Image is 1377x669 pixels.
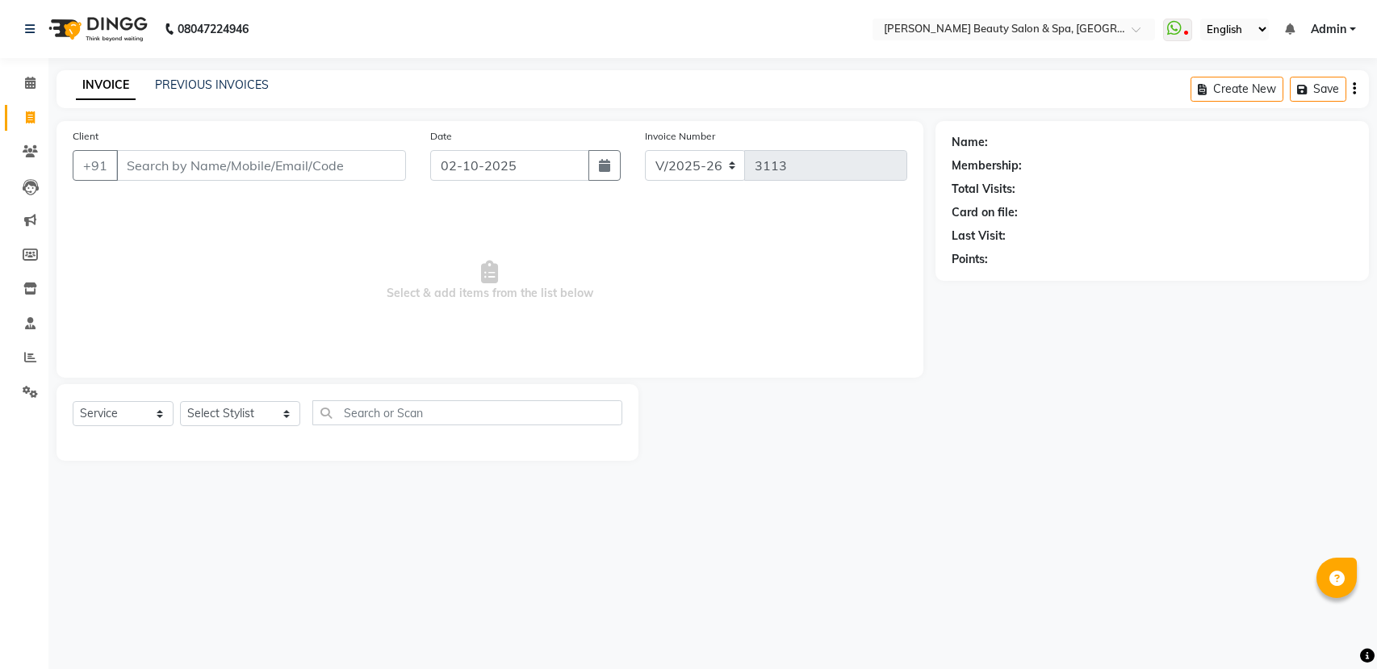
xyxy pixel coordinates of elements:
div: Name: [952,134,988,151]
a: INVOICE [76,71,136,100]
img: logo [41,6,152,52]
div: Card on file: [952,204,1018,221]
b: 08047224946 [178,6,249,52]
label: Invoice Number [645,129,715,144]
button: Create New [1191,77,1283,102]
div: Points: [952,251,988,268]
div: Total Visits: [952,181,1015,198]
span: Admin [1311,21,1346,38]
button: Save [1290,77,1346,102]
input: Search or Scan [312,400,622,425]
label: Client [73,129,98,144]
iframe: chat widget [1309,604,1361,653]
span: Select & add items from the list below [73,200,907,362]
label: Date [430,129,452,144]
div: Last Visit: [952,228,1006,245]
div: Membership: [952,157,1022,174]
a: PREVIOUS INVOICES [155,77,269,92]
input: Search by Name/Mobile/Email/Code [116,150,406,181]
button: +91 [73,150,118,181]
